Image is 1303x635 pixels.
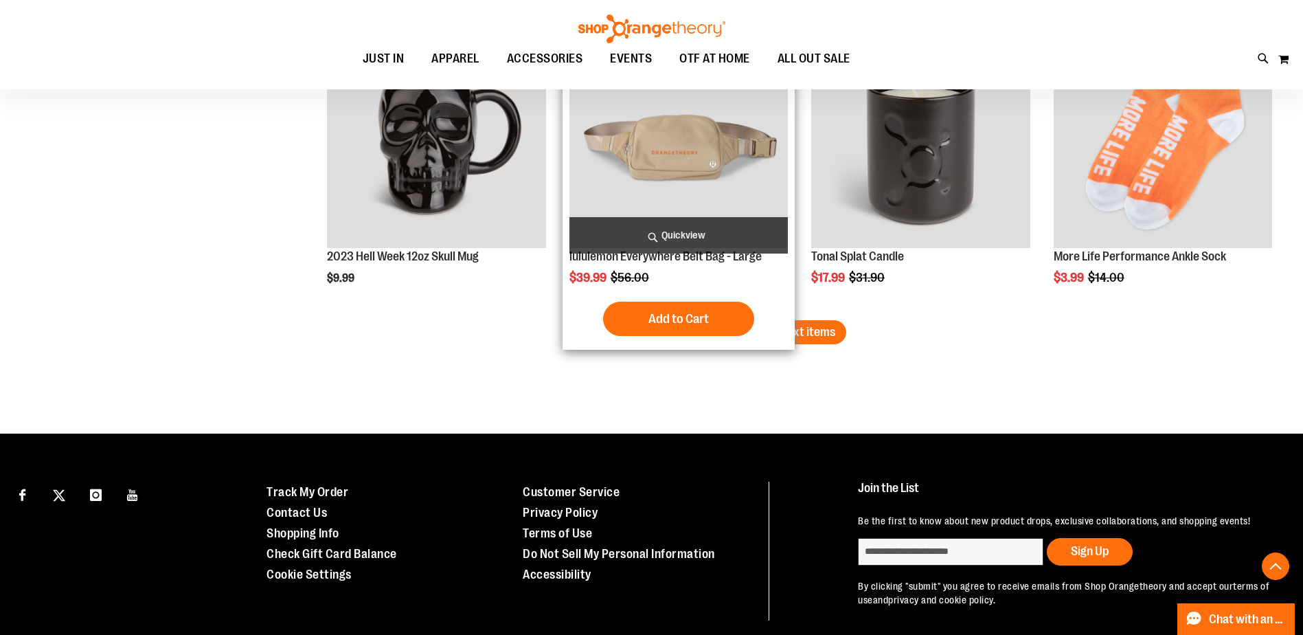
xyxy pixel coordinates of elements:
[858,581,1269,605] a: terms of use
[327,30,545,250] a: Product image for Hell Week 12oz Skull Mug
[327,249,479,263] a: 2023 Hell Week 12oz Skull Mug
[1054,30,1272,250] a: Product image for More Life Performance Ankle SockSALE
[523,526,592,540] a: Terms of Use
[811,30,1030,248] img: Product image for Tonal Splat Candle
[1047,538,1133,566] button: Sign Up
[603,302,754,336] button: Add to Cart
[267,506,327,520] a: Contact Us
[363,43,405,74] span: JUST IN
[507,43,583,74] span: ACCESSORIES
[1054,30,1272,248] img: Product image for More Life Performance Ankle Sock
[320,23,552,320] div: product
[1054,271,1086,285] span: $3.99
[569,271,609,285] span: $39.99
[267,485,348,499] a: Track My Order
[569,30,788,248] img: Product image for lululemon Everywhere Belt Bag Large
[523,568,591,581] a: Accessibility
[811,30,1030,250] a: Product image for Tonal Splat CandleSALE
[858,579,1271,607] p: By clicking "submit" you agree to receive emails from Shop Orangetheory and accept our and
[523,547,715,561] a: Do Not Sell My Personal Information
[1071,544,1109,558] span: Sign Up
[1209,613,1287,626] span: Chat with an Expert
[744,320,846,344] button: Load next items
[576,14,727,43] img: Shop Orangetheory
[849,271,887,285] span: $31.90
[1177,603,1295,635] button: Chat with an Expert
[1088,271,1126,285] span: $14.00
[858,514,1271,528] p: Be the first to know about new product drops, exclusive collaborations, and shopping events!
[10,482,34,506] a: Visit our Facebook page
[327,272,356,285] span: $9.99
[569,249,762,263] a: lululemon Everywhere Belt Bag - Large
[888,594,995,605] a: privacy and cookie policy.
[53,489,65,502] img: Twitter
[1262,553,1289,580] button: Back To Top
[858,482,1271,507] h4: Join the List
[811,249,904,263] a: Tonal Splat Candle
[804,23,1036,320] div: product
[648,311,709,326] span: Add to Cart
[121,482,145,506] a: Visit our Youtube page
[755,325,835,339] span: Load next items
[1054,249,1226,263] a: More Life Performance Ankle Sock
[267,547,397,561] a: Check Gift Card Balance
[569,217,788,254] a: Quickview
[47,482,71,506] a: Visit our X page
[569,30,788,250] a: Product image for lululemon Everywhere Belt Bag LargeSALE
[267,526,339,540] a: Shopping Info
[679,43,750,74] span: OTF AT HOME
[327,30,545,248] img: Product image for Hell Week 12oz Skull Mug
[778,43,850,74] span: ALL OUT SALE
[84,482,108,506] a: Visit our Instagram page
[610,43,652,74] span: EVENTS
[563,23,795,350] div: product
[267,568,352,581] a: Cookie Settings
[611,271,651,285] span: $56.00
[858,538,1043,566] input: enter email
[811,271,847,285] span: $17.99
[523,506,598,520] a: Privacy Policy
[523,485,620,499] a: Customer Service
[1047,23,1279,320] div: product
[431,43,479,74] span: APPAREL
